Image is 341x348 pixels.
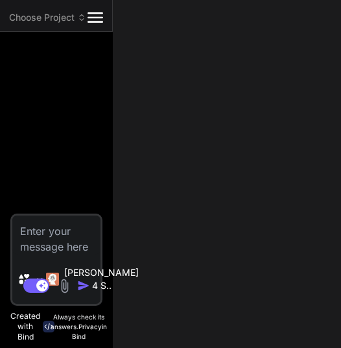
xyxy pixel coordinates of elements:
[57,279,72,293] img: attachment
[78,323,102,330] span: Privacy
[34,274,45,285] img: Pick Models
[64,266,139,292] p: [PERSON_NAME] 4 S..
[77,279,90,292] img: icon
[10,311,40,342] p: Created with Bind
[9,11,86,24] span: Choose Project
[43,321,54,332] img: bind-logo
[51,312,107,342] p: Always check its answers. in Bind
[46,273,59,286] img: Claude 4 Sonnet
